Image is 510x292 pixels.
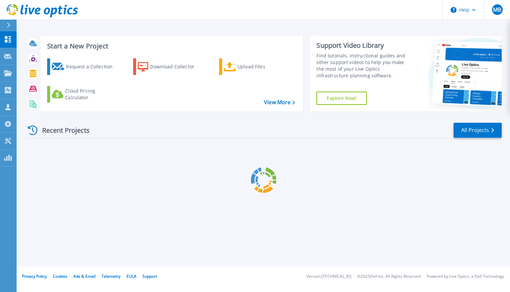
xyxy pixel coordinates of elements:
a: Cookies [53,273,67,279]
div: Cloud Pricing Calculator [65,88,118,101]
a: View More [264,99,295,106]
a: Support [142,273,157,279]
a: Telemetry [102,273,121,279]
li: Version: [TECHNICAL_ID] [306,274,351,279]
div: Recent Projects [26,122,99,138]
a: Cloud Pricing Calculator [47,86,121,103]
div: Upload Files [237,60,291,73]
a: Privacy Policy [22,273,47,279]
div: Find tutorials, instructional guides and other support videos to help you make the most of your L... [316,52,413,79]
a: EULA [127,273,136,279]
h3: Start a New Project [47,42,295,50]
a: Ads & Email [73,273,96,279]
div: Download Collector [150,60,203,73]
a: All Projects [454,123,502,138]
a: Upload Files [219,58,293,75]
li: © 2025 Dell Inc. All Rights Reserved [357,274,421,279]
a: Download Collector [133,58,207,75]
a: Request a Collection [47,58,121,75]
div: Support Video Library [316,41,413,50]
span: MB [493,7,501,12]
div: Request a Collection [66,60,119,73]
a: Explore Now! [316,92,367,105]
li: Powered by Live Optics, a Dell Technology [427,274,504,279]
